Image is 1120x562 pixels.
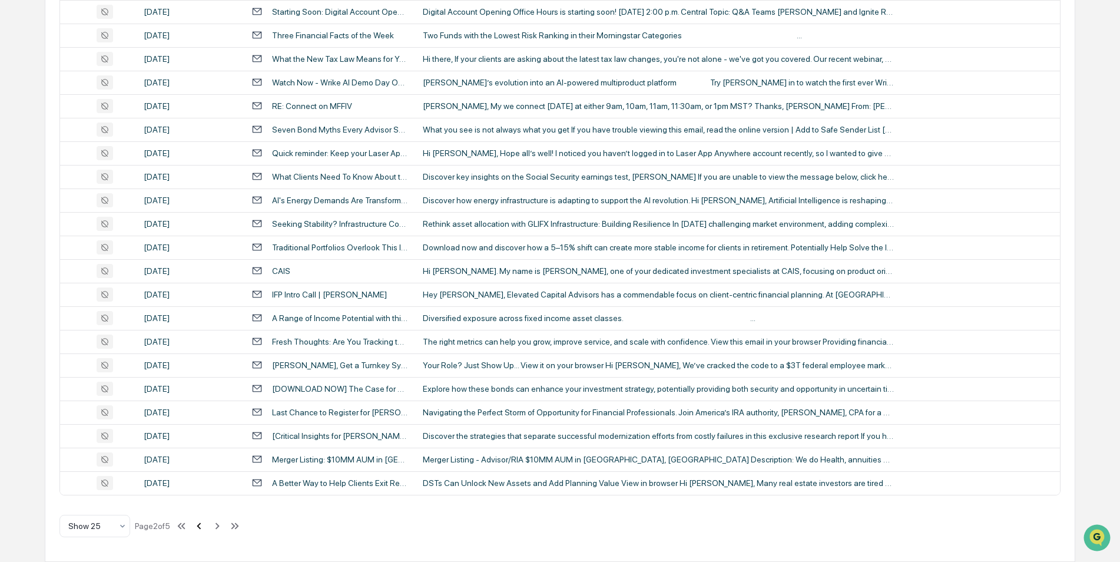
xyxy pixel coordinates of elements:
[272,31,394,40] div: Three Financial Facts of the Week
[272,54,409,64] div: What the New Tax Law Means for Your Clients — Watch OnDemand
[83,199,143,209] a: Powered byPylon
[40,90,193,102] div: Start new chat
[423,148,894,158] div: Hi [PERSON_NAME], Hope all’s well! I noticed you haven’t logged in to Laser App Anywhere account ...
[24,148,76,160] span: Preclearance
[97,148,146,160] span: Attestations
[12,90,33,111] img: 1746055101610-c473b297-6a78-478c-a979-82029cc54cd1
[423,7,894,16] div: Digital Account Opening Office Hours is starting soon! [DATE] 2:00 p.m. Central Topic: Q&A Teams ...
[144,7,237,16] div: [DATE]
[24,171,74,183] span: Data Lookup
[423,361,894,370] div: Your Role? Just Show Up... View it on your browser Hi [PERSON_NAME], We’ve cracked the code to a ...
[423,54,894,64] div: Hi there, If your clients are asking about the latest tax law changes, you're not alone - we've g...
[423,408,894,417] div: Navigating the Perfect Storm of Opportunity for Financial Professionals. Join America’s IRA autho...
[272,384,409,394] div: [DOWNLOAD NOW] The Case for High-Quality Bonds
[144,54,237,64] div: [DATE]
[144,31,237,40] div: [DATE]
[144,408,237,417] div: [DATE]
[423,384,894,394] div: Explore how these bonds can enhance your investment strategy, potentially providing both security...
[423,31,894,40] div: Two Funds with the Lowest Risk Ranking in their Morningstar Categories ‌ ‌ ‌ ‌ ‌ ‌ ‌ ‌ ‌ ‌ ‌ ‌ ‌ ...
[423,266,894,276] div: Hi [PERSON_NAME]. My name is [PERSON_NAME], one of your dedicated investment specialists at CAIS,...
[85,150,95,159] div: 🗄️
[272,148,409,158] div: Quick reminder: Keep your Laser App Anywhere account active
[40,102,149,111] div: We're available if you need us!
[272,313,409,323] div: A Range of Income Potential with this Multi-Sector Bond Fund
[272,78,409,87] div: Watch Now - Wrike AI Demo Day On Demand
[272,101,352,111] div: RE: Connect on MFFIV
[423,78,894,87] div: [PERSON_NAME]’s evolution into an AI-powered multiproduct platform ‌ ‌ ‌ ‌ ‌ ‌ ‌ ‌ ‌ ‌ ‌ ‌ ‌ ‌ ‌ ...
[7,166,79,187] a: 🔎Data Lookup
[272,243,409,252] div: Traditional Portfolios Overlook This Income Source
[144,384,237,394] div: [DATE]
[144,266,237,276] div: [DATE]
[144,219,237,229] div: [DATE]
[144,337,237,346] div: [DATE]
[272,219,409,229] div: Seeking Stability? Infrastructure Could Be a Solid Foundation
[12,150,21,159] div: 🖐️
[81,144,151,165] a: 🗄️Attestations
[117,200,143,209] span: Pylon
[423,196,894,205] div: Discover how energy infrastructure is adapting to support the AI revolution. Hi [PERSON_NAME], Ar...
[272,455,409,464] div: Merger Listing: $10MM AUM in [GEOGRAPHIC_DATA], [GEOGRAPHIC_DATA]
[423,243,894,252] div: Download now and discover how a 5–15% shift can create more stable income for clients in retireme...
[200,94,214,108] button: Start new chat
[31,54,194,66] input: Clear
[423,125,894,134] div: What you see is not always what you get If you have trouble viewing this email, read the online v...
[144,455,237,464] div: [DATE]
[272,431,409,441] div: [Critical Insights for [PERSON_NAME]] How Industry Leaders Are Pulling Ahead
[423,313,894,323] div: Diversified exposure across fixed income asset classes. ‌ ‌ ‌ ‌ ‌ ‌ ‌ ‌ ‌ ‌ ‌ ‌ ‌ ‌ ‌ ‌ ‌ ‌ ‌ ‌ ‌...
[144,243,237,252] div: [DATE]
[144,125,237,134] div: [DATE]
[272,266,290,276] div: CAIS
[423,478,894,488] div: DSTs Can Unlock New Assets and Add Planning Value View in browser Hi [PERSON_NAME], Many real est...
[272,408,409,417] div: Last Chance to Register for [PERSON_NAME] Webinar
[12,25,214,44] p: How can we help?
[144,431,237,441] div: [DATE]
[272,361,409,370] div: [PERSON_NAME], Get a Turnkey System & Book Clients While You Sleep.
[423,431,894,441] div: Discover the strategies that separate successful modernization efforts from costly failures in th...
[423,219,894,229] div: Rethink asset allocation with GLIFX Infrastructure: Building Resilience In [DATE] challenging mar...
[144,148,237,158] div: [DATE]
[423,455,894,464] div: Merger Listing - Advisor/RIA $10MM AUM in [GEOGRAPHIC_DATA], [GEOGRAPHIC_DATA] Description: We do...
[144,290,237,299] div: [DATE]
[12,172,21,181] div: 🔎
[423,172,894,181] div: Discover key insights on the Social Security earnings test, [PERSON_NAME] If you are unable to vi...
[7,144,81,165] a: 🖐️Preclearance
[144,101,237,111] div: [DATE]
[144,78,237,87] div: [DATE]
[144,196,237,205] div: [DATE]
[423,290,894,299] div: Hey [PERSON_NAME], Elevated Capital Advisors has a commendable focus on client-centric financial ...
[272,172,409,181] div: What Clients Need To Know About the Earnings Test
[272,196,409,205] div: AI's Energy Demands Are Transforming Industries
[144,313,237,323] div: [DATE]
[1082,523,1114,555] iframe: Open customer support
[423,337,894,346] div: The right metrics can help you grow, improve service, and scale with confidence. View this email ...
[144,361,237,370] div: [DATE]
[272,478,409,488] div: A Better Way to Help Clients Exit Real Estate
[272,7,409,16] div: Starting Soon: Digital Account Opening Office Hours
[272,337,409,346] div: Fresh Thoughts: Are You Tracking the Right KPIs?
[272,125,409,134] div: Seven Bond Myths Every Advisor Should Know
[272,290,387,299] div: IFP Intro Call | [PERSON_NAME]
[423,101,894,111] div: [PERSON_NAME], My we connect [DATE] at either 9am, 10am, 11am, 11:30am, or 1pm MST? Thanks, [PERS...
[135,521,170,531] div: Page 2 of 5
[144,478,237,488] div: [DATE]
[144,172,237,181] div: [DATE]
